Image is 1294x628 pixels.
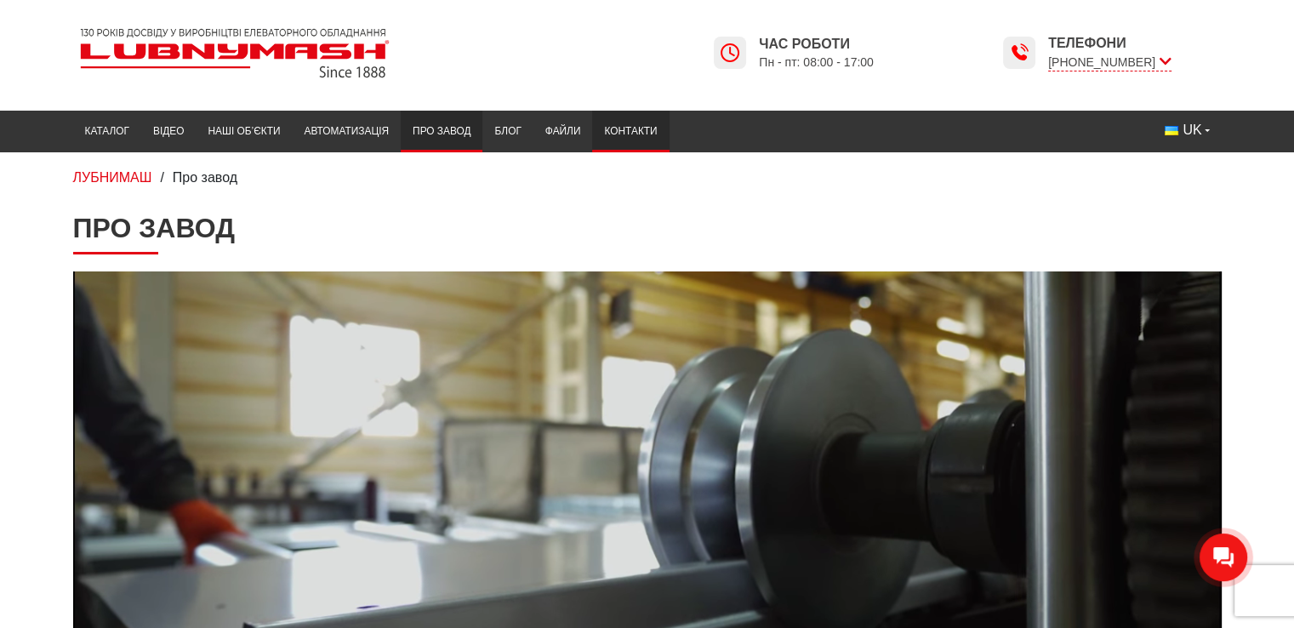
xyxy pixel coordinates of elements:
a: Відео [141,115,196,148]
img: Lubnymash time icon [1009,43,1029,63]
button: UK [1153,115,1221,146]
a: Файли [533,115,593,148]
img: Lubnymash [73,21,396,85]
a: Наші об’єкти [196,115,292,148]
img: Українська [1165,126,1178,135]
span: / [160,170,163,185]
a: Автоматизація [292,115,401,148]
span: Час роботи [759,35,874,54]
h1: Про завод [73,212,1222,254]
span: Телефони [1048,34,1171,53]
a: Контакти [592,115,669,148]
span: [PHONE_NUMBER] [1048,54,1171,71]
a: Блог [482,115,533,148]
a: ЛУБНИМАШ [73,170,152,185]
img: Lubnymash time icon [720,43,740,63]
span: Пн - пт: 08:00 - 17:00 [759,54,874,71]
span: UK [1183,121,1201,140]
span: Про завод [173,170,237,185]
a: Каталог [73,115,141,148]
a: Про завод [401,115,482,148]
